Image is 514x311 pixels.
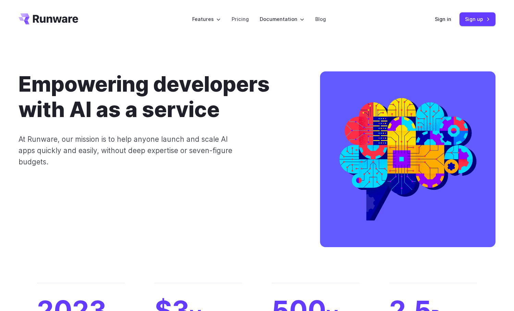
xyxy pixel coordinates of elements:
a: Blog [315,15,326,23]
a: Go to / [19,13,78,24]
label: Features [192,15,221,23]
p: At Runware, our mission is to help anyone launch and scale AI apps quickly and easily, without de... [19,134,242,168]
label: Documentation [260,15,304,23]
img: A colorful illustration of a brain made up of circuit boards [320,71,495,247]
a: Sign up [460,12,495,26]
a: Pricing [232,15,249,23]
h1: Empowering developers with AI as a service [19,71,298,123]
a: Sign in [435,15,451,23]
